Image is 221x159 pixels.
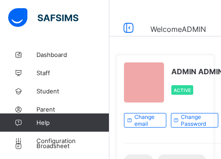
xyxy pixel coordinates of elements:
[36,51,109,58] span: Dashboard
[36,119,109,126] span: Help
[174,87,191,93] span: Active
[36,137,109,144] span: Configuration
[36,69,109,77] span: Staff
[36,87,109,95] span: Student
[181,113,211,127] span: Change Password
[134,113,159,127] span: Change email
[8,8,78,27] img: safsims
[150,25,206,34] span: Welcome ADMIN
[36,106,109,113] span: Parent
